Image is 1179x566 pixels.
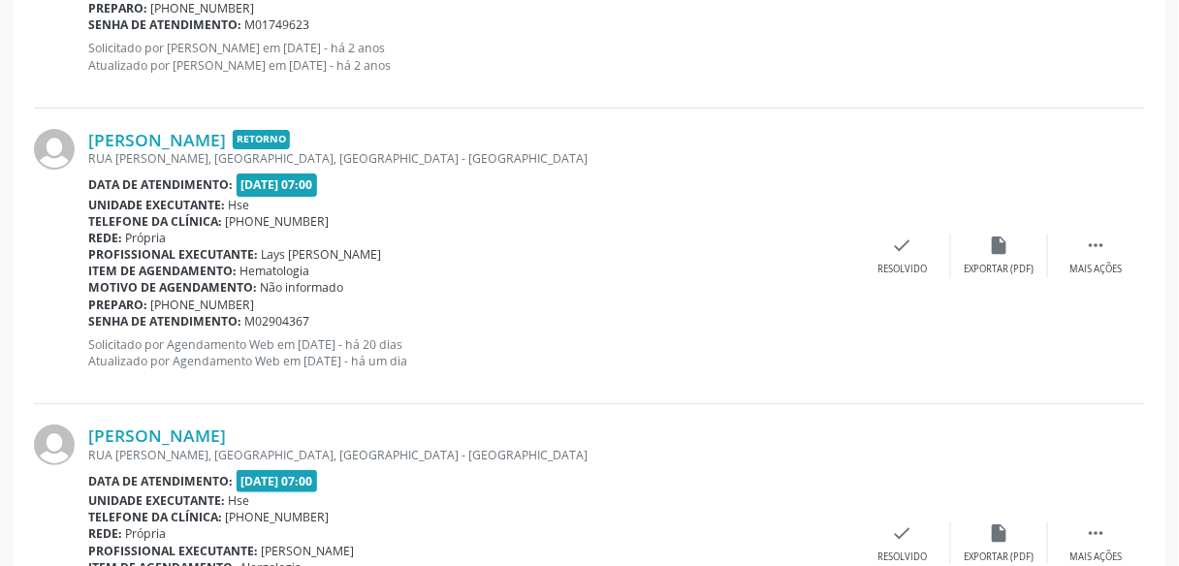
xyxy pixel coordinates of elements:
[1070,550,1123,564] div: Mais ações
[245,313,310,330] span: M02904367
[88,176,233,193] b: Data de atendimento:
[88,473,233,489] b: Data de atendimento:
[262,246,382,263] span: Lays [PERSON_NAME]
[34,129,75,170] img: img
[88,492,225,509] b: Unidade executante:
[262,543,355,559] span: [PERSON_NAME]
[88,213,222,230] b: Telefone da clínica:
[88,150,854,167] div: RUA [PERSON_NAME], [GEOGRAPHIC_DATA], [GEOGRAPHIC_DATA] - [GEOGRAPHIC_DATA]
[237,173,318,196] span: [DATE] 07:00
[88,230,122,246] b: Rede:
[877,263,927,276] div: Resolvido
[88,263,237,279] b: Item de agendamento:
[261,279,344,296] span: Não informado
[88,279,257,296] b: Motivo de agendamento:
[88,525,122,542] b: Rede:
[229,492,250,509] span: Hse
[88,447,854,463] div: RUA [PERSON_NAME], [GEOGRAPHIC_DATA], [GEOGRAPHIC_DATA] - [GEOGRAPHIC_DATA]
[88,509,222,525] b: Telefone da clínica:
[151,297,255,313] span: [PHONE_NUMBER]
[237,470,318,492] span: [DATE] 07:00
[88,424,226,446] a: [PERSON_NAME]
[989,522,1010,544] i: insert_drive_file
[88,16,241,33] b: Senha de atendimento:
[88,336,854,369] p: Solicitado por Agendamento Web em [DATE] - há 20 dias Atualizado por Agendamento Web em [DATE] - ...
[88,197,225,213] b: Unidade executante:
[88,543,258,559] b: Profissional executante:
[892,522,913,544] i: check
[226,509,330,525] span: [PHONE_NUMBER]
[226,213,330,230] span: [PHONE_NUMBER]
[1070,263,1123,276] div: Mais ações
[965,550,1035,564] div: Exportar (PDF)
[989,235,1010,256] i: insert_drive_file
[88,129,226,150] a: [PERSON_NAME]
[229,197,250,213] span: Hse
[126,525,167,542] span: Própria
[88,40,854,73] p: Solicitado por [PERSON_NAME] em [DATE] - há 2 anos Atualizado por [PERSON_NAME] em [DATE] - há 2 ...
[233,130,290,150] span: Retorno
[88,297,147,313] b: Preparo:
[88,313,241,330] b: Senha de atendimento:
[34,424,75,465] img: img
[965,263,1035,276] div: Exportar (PDF)
[126,230,167,246] span: Própria
[245,16,310,33] span: M01749623
[1086,235,1107,256] i: 
[88,246,258,263] b: Profissional executante:
[892,235,913,256] i: check
[877,550,927,564] div: Resolvido
[240,263,310,279] span: Hematologia
[1086,522,1107,544] i: 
